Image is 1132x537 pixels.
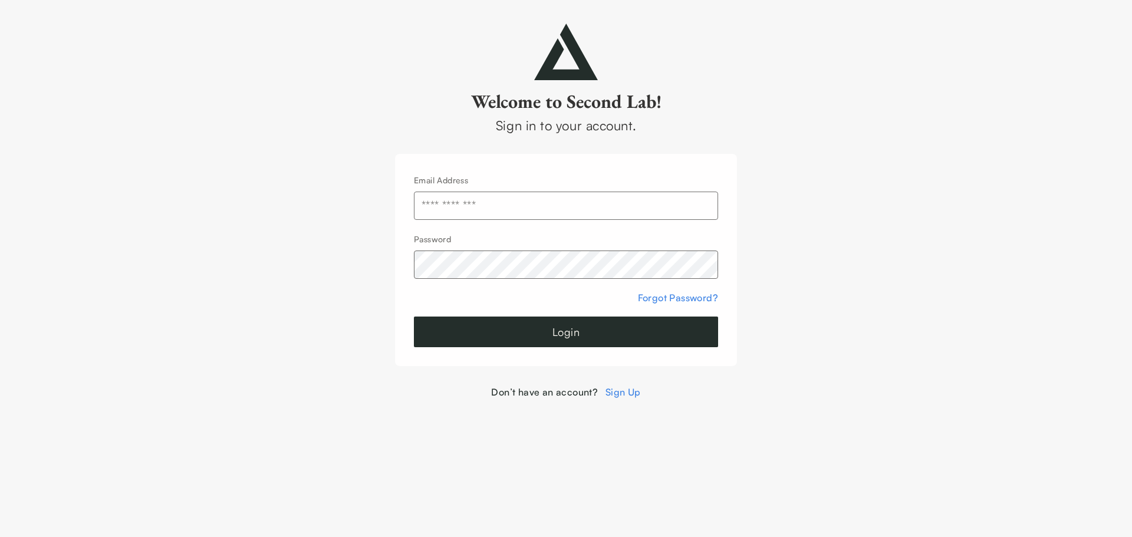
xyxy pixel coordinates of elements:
[414,317,718,347] button: Login
[638,292,718,304] a: Forgot Password?
[414,175,468,185] label: Email Address
[395,385,737,399] div: Don’t have an account?
[395,116,737,135] div: Sign in to your account.
[606,386,641,398] a: Sign Up
[534,24,598,80] img: secondlab-logo
[395,90,737,113] h2: Welcome to Second Lab!
[414,234,451,244] label: Password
